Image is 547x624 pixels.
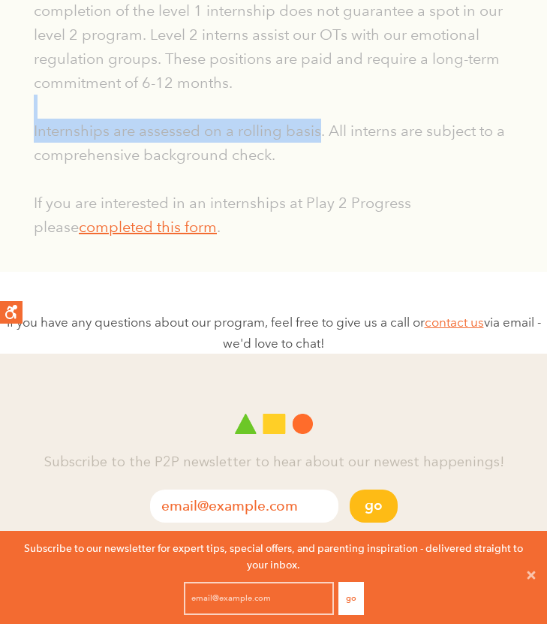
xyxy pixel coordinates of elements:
[150,490,338,523] input: email@example.com
[350,490,398,523] button: Go
[425,315,484,330] a: contact us
[34,191,513,239] p: If you are interested in an internships at Play 2 Progress please .
[184,582,334,615] input: email@example.com
[79,218,217,236] a: completed this form
[15,453,532,475] h4: Subscribe to the P2P newsletter to hear about our newest happenings!
[34,119,513,167] p: Internships are assessed on a rolling basis. All interns are subject to a comprehensive backgroun...
[20,540,527,573] p: Subscribe to our newsletter for expert tips, special offers, and parenting inspiration - delivere...
[338,582,364,615] button: Go
[235,414,313,434] img: Play 2 Progress logo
